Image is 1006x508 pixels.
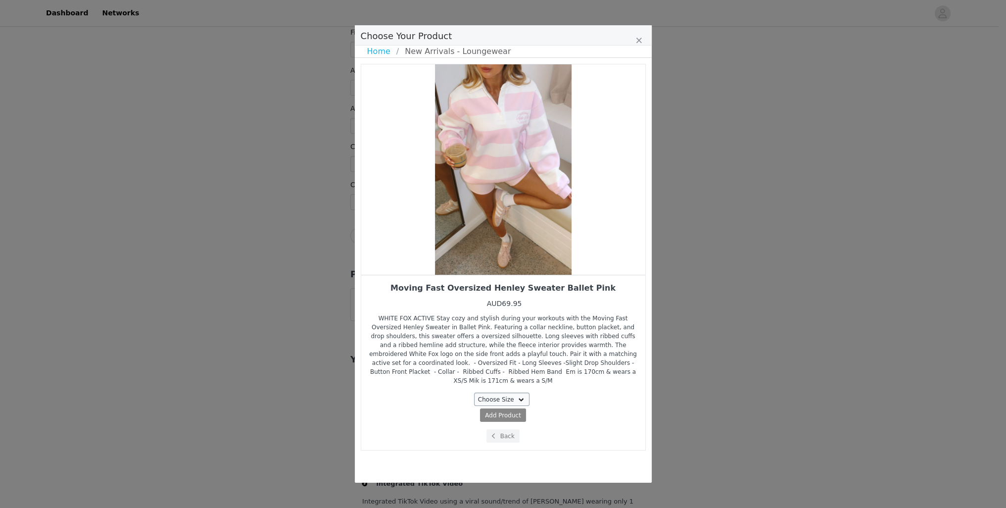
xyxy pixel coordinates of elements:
[485,411,521,420] span: Add Product
[369,283,638,294] div: Moving Fast Oversized Henley Sweater Ballet Pink
[487,300,522,307] span: AUD69.95
[486,429,520,443] button: Back
[369,314,638,385] div: WHITE FOX ACTIVE Stay cozy and stylish during your workouts with the Moving Fast Oversized Henley...
[480,408,526,422] button: Add Product
[361,31,452,41] span: Choose Your Product
[367,46,396,57] a: Home
[636,35,642,47] button: Close
[355,25,652,482] div: Choose Your Product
